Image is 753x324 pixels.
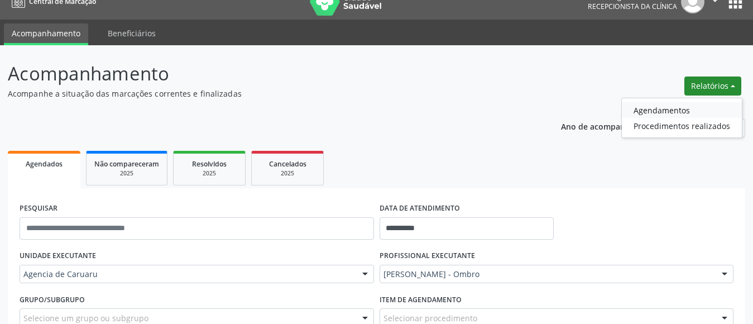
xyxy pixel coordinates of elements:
a: Agendamentos [622,102,742,118]
label: Grupo/Subgrupo [20,291,85,308]
span: [PERSON_NAME] - Ombro [383,269,711,280]
label: DATA DE ATENDIMENTO [380,200,460,217]
button: Relatórios [684,77,741,96]
span: Agencia de Caruaru [23,269,351,280]
span: Cancelados [269,159,306,169]
div: 2025 [181,169,237,178]
span: Não compareceram [94,159,159,169]
div: 2025 [94,169,159,178]
a: Procedimentos realizados [622,118,742,134]
span: Recepcionista da clínica [588,2,677,11]
p: Acompanhe a situação das marcações correntes e finalizadas [8,88,524,99]
label: PROFISSIONAL EXECUTANTE [380,247,475,265]
label: Item de agendamento [380,291,462,308]
ul: Relatórios [621,98,742,138]
a: Beneficiários [100,23,164,43]
span: Selecionar procedimento [383,312,477,324]
label: UNIDADE EXECUTANTE [20,247,96,265]
span: Resolvidos [192,159,227,169]
a: Acompanhamento [4,23,88,45]
span: Selecione um grupo ou subgrupo [23,312,148,324]
span: Agendados [26,159,63,169]
p: Ano de acompanhamento [561,119,660,133]
p: Acompanhamento [8,60,524,88]
div: 2025 [260,169,315,178]
label: PESQUISAR [20,200,57,217]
